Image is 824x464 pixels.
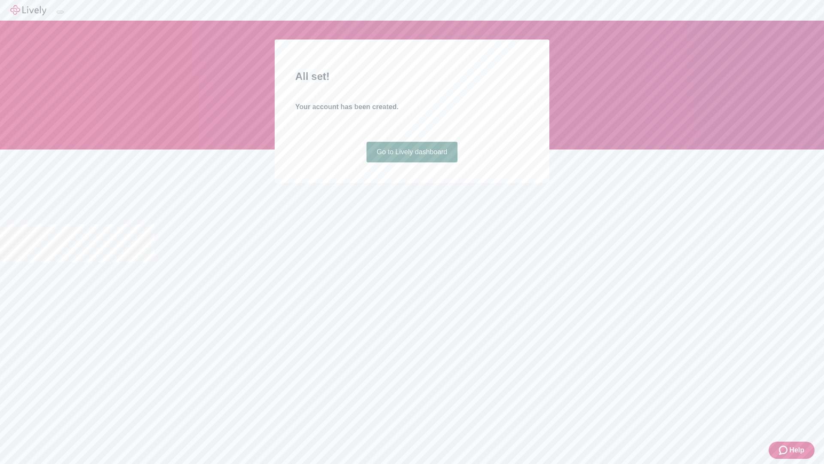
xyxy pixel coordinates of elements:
[295,69,529,84] h2: All set!
[57,11,64,13] button: Log out
[367,142,458,162] a: Go to Lively dashboard
[789,445,804,455] span: Help
[769,442,815,459] button: Zendesk support iconHelp
[10,5,46,15] img: Lively
[779,445,789,455] svg: Zendesk support icon
[295,102,529,112] h4: Your account has been created.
